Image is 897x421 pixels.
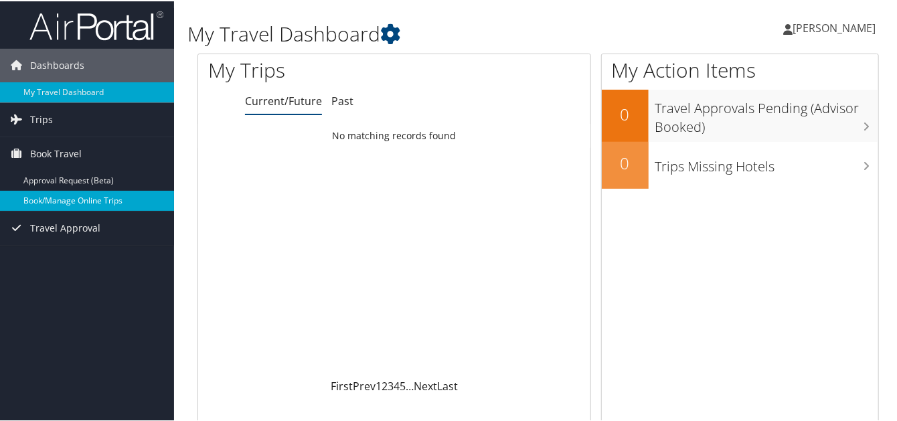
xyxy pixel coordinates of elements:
a: 1 [376,377,382,392]
span: Dashboards [30,48,84,81]
img: airportal-logo.png [29,9,163,40]
span: [PERSON_NAME] [793,19,876,34]
h3: Travel Approvals Pending (Advisor Booked) [655,91,878,135]
span: Travel Approval [30,210,100,244]
td: No matching records found [198,122,590,147]
h1: My Trips [208,55,417,83]
h2: 0 [602,102,649,124]
a: Next [414,377,437,392]
a: 0Trips Missing Hotels [602,141,878,187]
span: … [406,377,414,392]
span: Book Travel [30,136,82,169]
h3: Trips Missing Hotels [655,149,878,175]
a: 4 [394,377,400,392]
a: Prev [353,377,376,392]
span: Trips [30,102,53,135]
a: 5 [400,377,406,392]
h1: My Travel Dashboard [187,19,655,47]
a: Past [331,92,353,107]
h2: 0 [602,151,649,173]
a: Current/Future [245,92,322,107]
a: 0Travel Approvals Pending (Advisor Booked) [602,88,878,140]
a: 2 [382,377,388,392]
h1: My Action Items [602,55,878,83]
a: 3 [388,377,394,392]
a: [PERSON_NAME] [783,7,889,47]
a: Last [437,377,458,392]
a: First [331,377,353,392]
